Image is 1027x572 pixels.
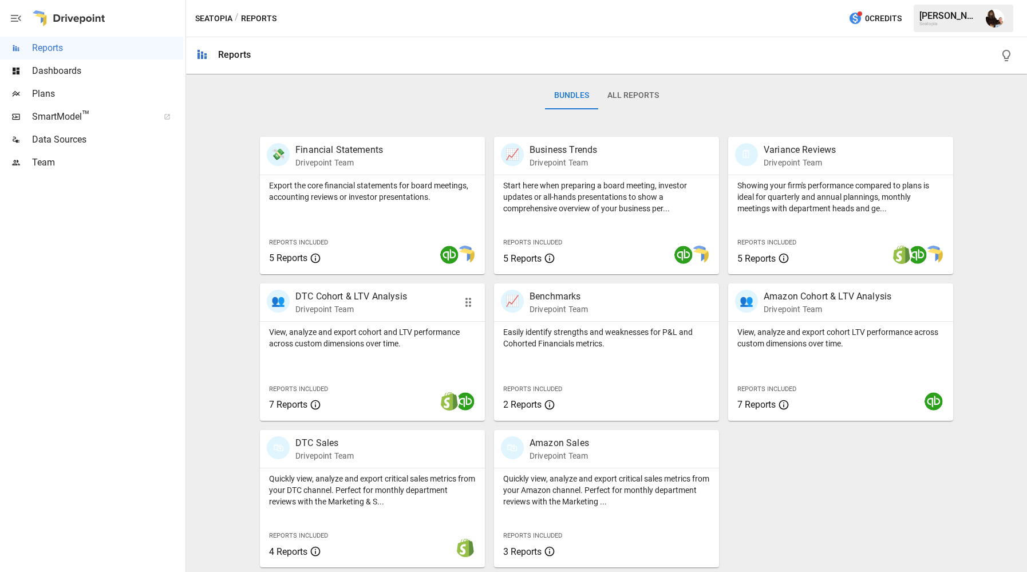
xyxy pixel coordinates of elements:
[295,290,407,303] p: DTC Cohort & LTV Analysis
[530,290,588,303] p: Benchmarks
[764,143,836,157] p: Variance Reviews
[269,385,328,393] span: Reports Included
[503,239,562,246] span: Reports Included
[456,392,475,411] img: quickbooks
[32,133,183,147] span: Data Sources
[530,157,597,168] p: Drivepoint Team
[269,546,307,557] span: 4 Reports
[456,539,475,557] img: shopify
[503,532,562,539] span: Reports Included
[267,436,290,459] div: 🛍
[919,10,979,21] div: [PERSON_NAME]
[530,303,588,315] p: Drivepoint Team
[919,21,979,26] div: Seatopia
[295,450,354,461] p: Drivepoint Team
[908,246,927,264] img: quickbooks
[269,239,328,246] span: Reports Included
[218,49,251,60] div: Reports
[195,11,232,26] button: Seatopia
[295,157,383,168] p: Drivepoint Team
[737,326,944,349] p: View, analyze and export cohort LTV performance across custom dimensions over time.
[32,41,183,55] span: Reports
[82,108,90,123] span: ™
[986,9,1004,27] img: Ryan Dranginis
[267,143,290,166] div: 💸
[545,82,598,109] button: Bundles
[503,385,562,393] span: Reports Included
[503,180,710,214] p: Start here when preparing a board meeting, investor updates or all-hands presentations to show a ...
[737,180,944,214] p: Showing your firm's performance compared to plans is ideal for quarterly and annual plannings, mo...
[737,253,776,264] span: 5 Reports
[269,180,476,203] p: Export the core financial statements for board meetings, accounting reviews or investor presentat...
[503,253,542,264] span: 5 Reports
[735,143,758,166] div: 🗓
[295,303,407,315] p: Drivepoint Team
[598,82,668,109] button: All Reports
[503,473,710,507] p: Quickly view, analyze and export critical sales metrics from your Amazon channel. Perfect for mon...
[925,392,943,411] img: quickbooks
[269,253,307,263] span: 5 Reports
[764,303,891,315] p: Drivepoint Team
[267,290,290,313] div: 👥
[674,246,693,264] img: quickbooks
[764,290,891,303] p: Amazon Cohort & LTV Analysis
[269,532,328,539] span: Reports Included
[530,143,597,157] p: Business Trends
[456,246,475,264] img: smart model
[925,246,943,264] img: smart model
[501,436,524,459] div: 🛍
[735,290,758,313] div: 👥
[530,450,589,461] p: Drivepoint Team
[737,399,776,410] span: 7 Reports
[32,156,183,169] span: Team
[690,246,709,264] img: smart model
[32,64,183,78] span: Dashboards
[865,11,902,26] span: 0 Credits
[440,392,459,411] img: shopify
[295,143,383,157] p: Financial Statements
[764,157,836,168] p: Drivepoint Team
[844,8,906,29] button: 0Credits
[501,143,524,166] div: 📈
[503,546,542,557] span: 3 Reports
[269,473,476,507] p: Quickly view, analyze and export critical sales metrics from your DTC channel. Perfect for monthl...
[530,436,589,450] p: Amazon Sales
[440,246,459,264] img: quickbooks
[32,87,183,101] span: Plans
[503,326,710,349] p: Easily identify strengths and weaknesses for P&L and Cohorted Financials metrics.
[979,2,1011,34] button: Ryan Dranginis
[269,326,476,349] p: View, analyze and export cohort and LTV performance across custom dimensions over time.
[235,11,239,26] div: /
[295,436,354,450] p: DTC Sales
[503,399,542,410] span: 2 Reports
[269,399,307,410] span: 7 Reports
[501,290,524,313] div: 📈
[892,246,911,264] img: shopify
[737,385,796,393] span: Reports Included
[32,110,151,124] span: SmartModel
[737,239,796,246] span: Reports Included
